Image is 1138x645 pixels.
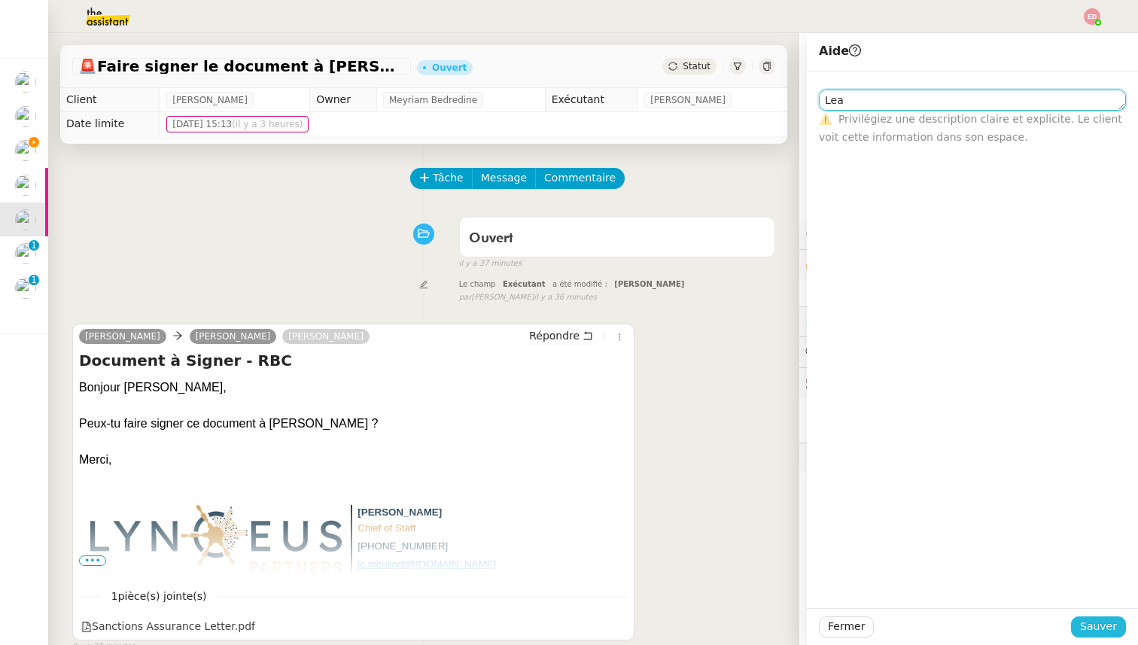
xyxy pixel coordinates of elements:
[503,280,546,288] span: Exécutant
[524,327,598,344] button: Répondre
[232,119,303,129] span: (il y a 3 heures)
[79,451,628,469] div: Merci,
[60,112,160,136] td: Date limite
[282,330,370,343] a: [PERSON_NAME]
[529,328,580,343] span: Répondre
[534,291,597,304] span: il y a 36 minutes
[799,307,1138,336] div: ⏲️Tâches 0:00
[79,330,166,343] a: [PERSON_NAME]
[15,140,36,161] img: users%2FTDxDvmCjFdN3QFePFNGdQUcJcQk1%2Favatar%2F0cfb3a67-8790-4592-a9ec-92226c678442
[459,291,597,304] small: [PERSON_NAME]
[683,61,710,71] span: Statut
[481,169,527,187] span: Message
[433,169,464,187] span: Tâche
[410,168,473,189] button: Tâche
[79,415,628,433] div: Peux-tu faire signer ce document à [PERSON_NAME] ?
[389,93,477,108] span: Meyriam Bedredine
[101,588,218,605] span: 1
[1080,618,1117,635] span: Sauver
[805,315,909,327] span: ⏲️
[15,71,36,93] img: users%2Fa6PbEmLwvGXylUqKytRPpDpAx153%2Favatar%2Ffanny.png
[819,113,832,125] span: ⚠️
[358,540,448,552] span: [PHONE_NUMBER]
[15,209,36,230] img: users%2FTDxDvmCjFdN3QFePFNGdQUcJcQk1%2Favatar%2F0cfb3a67-8790-4592-a9ec-92226c678442
[1071,616,1126,637] button: Sauver
[805,226,884,243] span: ⚙️
[472,168,536,189] button: Message
[406,558,496,570] a: @[DOMAIN_NAME]
[819,616,874,637] button: Fermer
[805,256,903,273] span: 🔐
[15,106,36,127] img: users%2Fa6PbEmLwvGXylUqKytRPpDpAx153%2Favatar%2Ffanny.png
[552,280,607,288] span: a été modifié :
[79,555,106,566] span: •••
[614,280,684,288] span: [PERSON_NAME]
[190,330,277,343] a: [PERSON_NAME]
[31,240,37,254] p: 1
[805,345,902,357] span: 💬
[79,350,628,371] h4: Document à Signer - RBC
[358,522,415,534] span: Chief of Staff
[78,59,405,74] span: Faire signer le document à [PERSON_NAME]
[81,618,255,635] div: Sanctions Assurance Letter.pdf
[459,280,496,288] span: Le champ
[799,220,1138,249] div: ⚙️Procédures
[799,443,1138,473] div: 🧴Autres
[29,240,39,251] nz-badge-sup: 1
[545,88,638,112] td: Exécutant
[172,117,303,132] span: [DATE] 15:13
[799,250,1138,279] div: 🔐Données client
[805,376,993,388] span: 🕵️
[15,278,36,299] img: users%2FWH1OB8fxGAgLOjAz1TtlPPgOcGL2%2Favatar%2F32e28291-4026-4208-b892-04f74488d877
[805,452,852,464] span: 🧴
[819,44,861,58] span: Aide
[15,175,36,196] img: users%2FSclkIUIAuBOhhDrbgjtrSikBoD03%2Favatar%2F48cbc63d-a03d-4817-b5bf-7f7aeed5f2a9
[31,275,37,288] p: 1
[90,505,342,574] img: Outlook-s5o3o3wl.png
[79,379,628,397] div: Bonjour [PERSON_NAME],
[358,507,442,518] b: [PERSON_NAME]
[799,368,1138,397] div: 🕵️Autres demandes en cours 3
[1084,8,1100,25] img: svg
[469,232,513,245] span: Ouvert
[310,88,377,112] td: Owner
[29,275,39,285] nz-badge-sup: 1
[60,88,160,112] td: Client
[459,257,522,270] span: il y a 37 minutes
[828,618,865,635] span: Fermer
[819,113,1122,142] span: Privilégiez une description claire et explicite. Le client voit cette information dans son espace.
[650,93,726,108] span: [PERSON_NAME]
[799,337,1138,367] div: 💬Commentaires
[459,291,472,304] span: par
[358,558,496,570] u: jc.moulinot
[544,169,616,187] span: Commentaire
[78,57,97,75] span: 🚨
[118,590,207,602] span: pièce(s) jointe(s)
[15,243,36,264] img: users%2FWH1OB8fxGAgLOjAz1TtlPPgOcGL2%2Favatar%2F32e28291-4026-4208-b892-04f74488d877
[172,93,248,108] span: [PERSON_NAME]
[432,63,467,72] div: Ouvert
[535,168,625,189] button: Commentaire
